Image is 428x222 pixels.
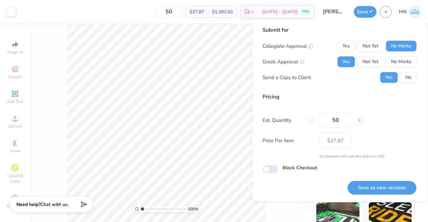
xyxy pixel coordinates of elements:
span: $27.87 [190,8,204,15]
span: $1,393.50 [212,8,233,15]
button: Yes [337,56,355,67]
input: – – [319,113,352,128]
div: Collegiate Approval [262,42,313,50]
img: Huda Nadeem [408,5,421,18]
button: No Marks [386,41,416,51]
span: Upload [8,124,22,129]
div: Submit for [262,26,416,34]
button: Not Yet [357,41,383,51]
div: Greek Approval [262,58,304,66]
label: Block Checkout [283,164,317,171]
span: Greek [10,148,20,154]
button: Yes [380,72,398,83]
span: Clipart & logos [3,173,27,184]
span: FREE [302,9,309,14]
span: HN [399,8,407,16]
span: Decorate [7,203,23,208]
button: Yes [337,41,355,51]
div: Customers will see this price on HQ. [262,153,416,159]
span: 100 % [188,206,198,212]
button: No [400,72,416,83]
span: Image AI [7,49,23,55]
span: [DATE] - [DATE] [262,8,298,15]
button: Save [354,6,377,18]
input: Untitled Design [318,5,350,18]
label: Est. Quantity [262,117,302,124]
span: Chat with us. [40,201,69,208]
button: Not Yet [357,56,383,67]
span: Designs [8,74,22,79]
strong: Need help? [16,201,40,208]
label: Price Per Item [262,137,314,145]
div: Send a Copy to Client [262,74,311,81]
a: HN [399,5,421,18]
span: Add Text [7,99,23,104]
div: Pricing [262,93,416,101]
button: No Marks [386,56,416,67]
button: Save as new revision [347,181,416,195]
input: – – [156,6,182,18]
